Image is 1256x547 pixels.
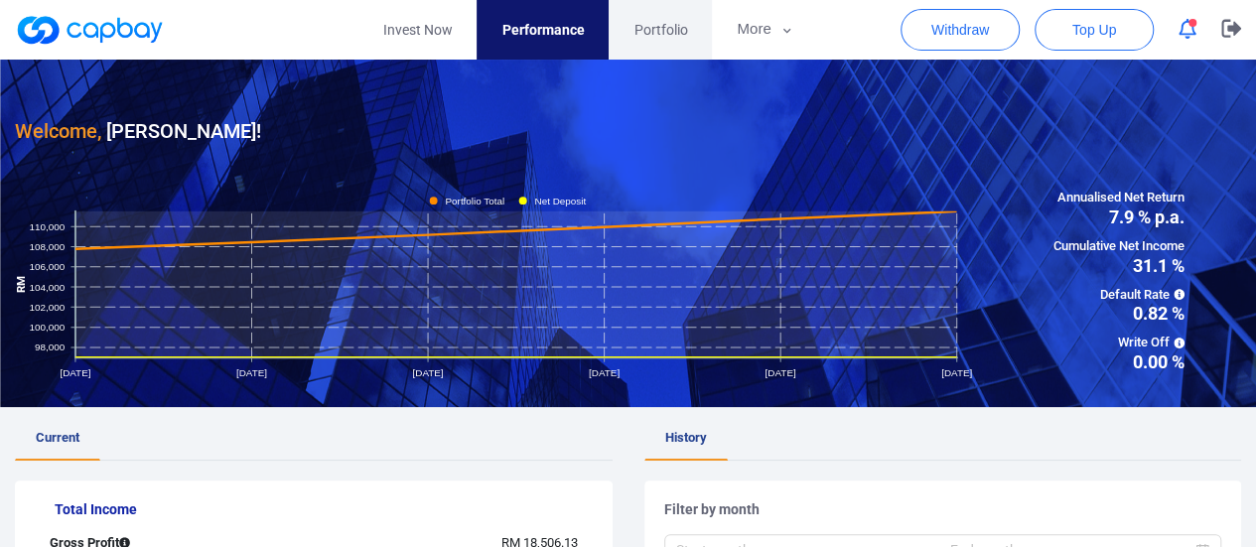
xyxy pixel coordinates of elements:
span: Welcome, [15,119,101,143]
span: 31.1 % [1053,257,1185,275]
span: Annualised Net Return [1053,188,1185,208]
tspan: [DATE] [589,367,620,378]
tspan: [DATE] [941,367,972,378]
tspan: [DATE] [236,367,267,378]
span: 0.00 % [1053,353,1185,371]
button: Top Up [1035,9,1154,51]
span: Default Rate [1053,285,1185,306]
tspan: Net Deposit [534,195,586,205]
tspan: 98,000 [35,342,66,352]
span: Portfolio [633,19,687,41]
span: Top Up [1072,20,1116,40]
h5: Total Income [55,500,593,518]
tspan: 108,000 [30,240,66,251]
tspan: 102,000 [30,301,66,312]
span: Cumulative Net Income [1053,236,1185,257]
tspan: Portfolio Total [445,195,504,205]
tspan: [DATE] [765,367,795,378]
span: History [665,430,707,445]
h5: Filter by month [664,500,1222,518]
tspan: RM [14,275,28,292]
tspan: [DATE] [412,367,443,378]
tspan: 110,000 [30,220,66,231]
h3: [PERSON_NAME] ! [15,115,261,147]
span: Current [36,430,79,445]
tspan: 104,000 [30,281,66,292]
tspan: 100,000 [30,322,66,333]
tspan: [DATE] [60,367,90,378]
span: Write Off [1053,333,1185,353]
span: 0.82 % [1053,305,1185,323]
span: 7.9 % p.a. [1053,208,1185,226]
span: Performance [501,19,584,41]
button: Withdraw [901,9,1020,51]
tspan: 106,000 [30,261,66,272]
